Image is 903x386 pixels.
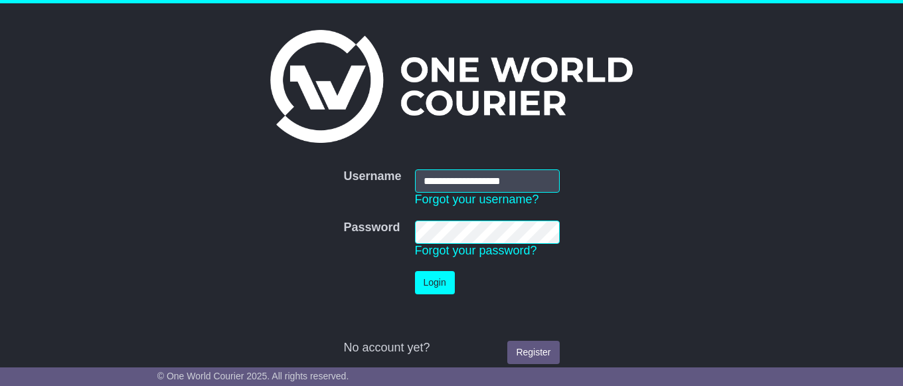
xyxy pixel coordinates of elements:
[415,271,455,294] button: Login
[343,341,559,355] div: No account yet?
[507,341,559,364] a: Register
[415,193,539,206] a: Forgot your username?
[343,169,401,184] label: Username
[415,244,537,257] a: Forgot your password?
[157,371,349,381] span: © One World Courier 2025. All rights reserved.
[343,221,400,235] label: Password
[270,30,633,143] img: One World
